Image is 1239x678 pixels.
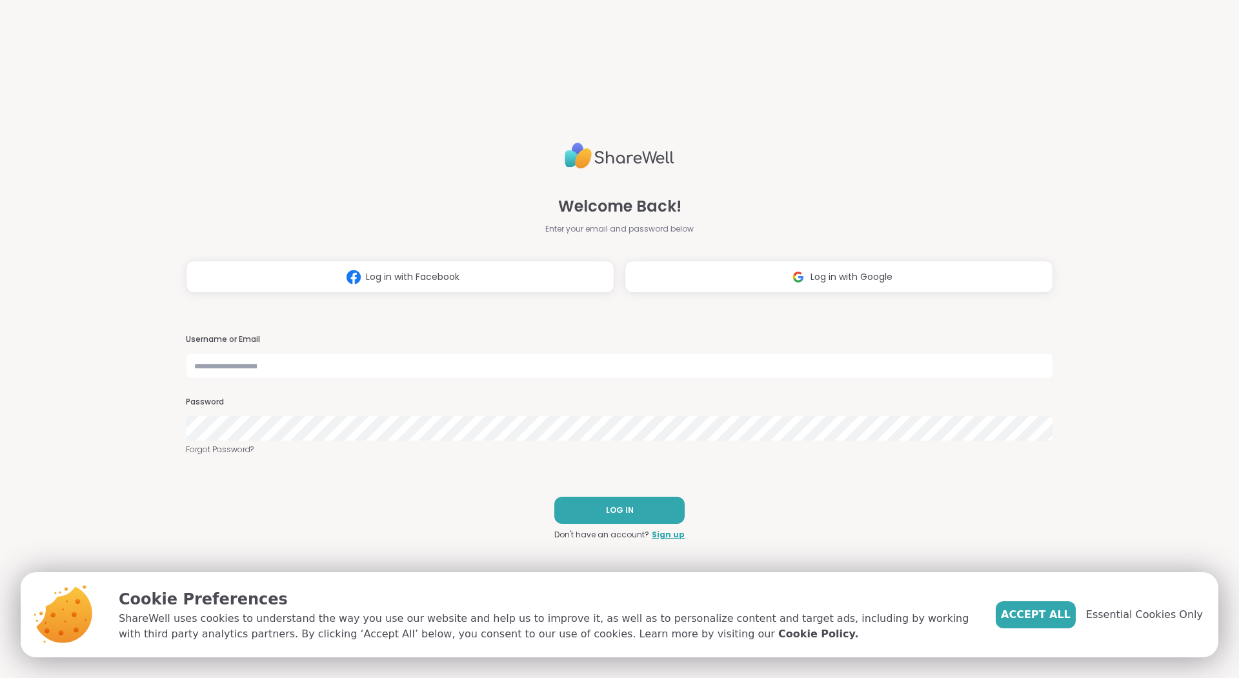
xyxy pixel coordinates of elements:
a: Forgot Password? [186,444,1053,455]
button: LOG IN [554,497,685,524]
button: Accept All [996,601,1076,628]
span: Essential Cookies Only [1086,607,1203,623]
span: Don't have an account? [554,529,649,541]
button: Log in with Google [625,261,1053,293]
img: ShareWell Logomark [341,265,366,289]
p: ShareWell uses cookies to understand the way you use our website and help us to improve it, as we... [119,611,975,642]
span: Log in with Google [811,270,892,284]
img: ShareWell Logomark [786,265,811,289]
a: Cookie Policy. [778,626,858,642]
span: Accept All [1001,607,1071,623]
h3: Password [186,397,1053,408]
h3: Username or Email [186,334,1053,345]
span: LOG IN [606,504,634,516]
img: ShareWell Logo [565,137,674,174]
span: Log in with Facebook [366,270,459,284]
a: Sign up [652,529,685,541]
span: Enter your email and password below [545,223,694,235]
span: Welcome Back! [558,195,681,218]
button: Log in with Facebook [186,261,614,293]
p: Cookie Preferences [119,588,975,611]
